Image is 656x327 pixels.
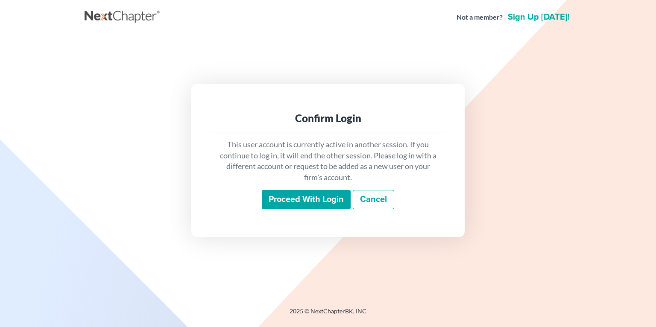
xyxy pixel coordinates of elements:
[219,139,437,183] p: This user account is currently active in another session. If you continue to log in, it will end ...
[353,190,394,210] a: Cancel
[506,13,571,21] a: Sign up [DATE]!
[262,190,351,210] input: Proceed with login
[85,307,571,322] div: 2025 © NextChapterBK, INC
[457,12,503,22] strong: Not a member?
[219,111,437,125] div: Confirm Login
